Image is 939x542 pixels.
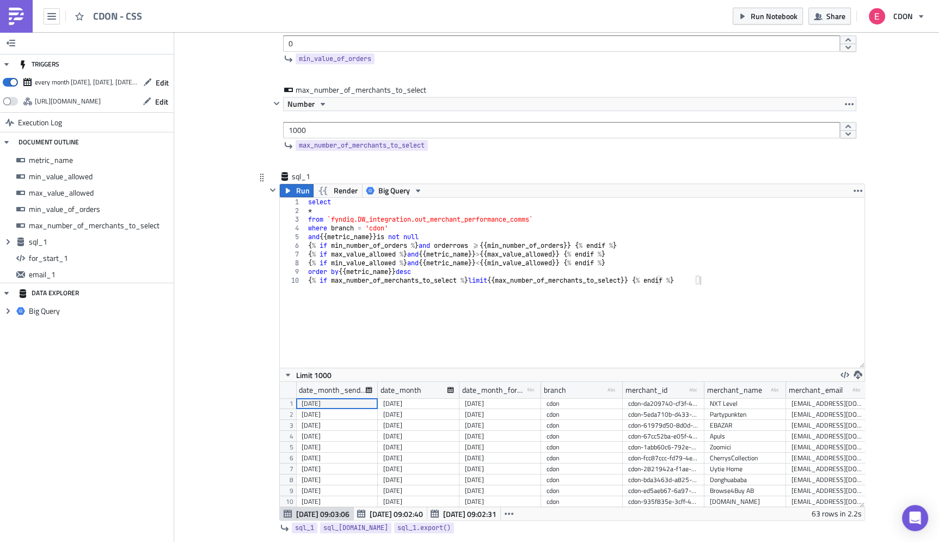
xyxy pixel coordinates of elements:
[791,409,862,420] div: [EMAIL_ADDRESS][DOMAIN_NAME]
[628,474,699,485] div: cdon-bda3463d-a825-441f-8f00-48fe66e9a355
[302,453,372,464] div: [DATE]
[383,453,454,464] div: [DATE]
[280,184,314,197] button: Run
[789,382,843,398] div: merchant_email
[791,442,862,453] div: [EMAIL_ADDRESS][DOMAIN_NAME]
[791,453,862,464] div: [EMAIL_ADDRESS][DOMAIN_NAME]
[707,382,762,398] div: merchant_name
[465,496,536,507] div: [DATE]
[383,442,454,453] div: [DATE]
[26,134,101,143] strong: Customer Centricity:
[280,198,306,206] div: 1
[4,107,497,116] strong: To ensure we maintain a high rate of satisfied customers on our platform, we kindly ask that you ...
[628,398,699,409] div: cdon-da209740-cf3f-4cd5-87cd-8138427fcb9c
[296,53,375,64] a: min_value_of_orders
[383,474,454,485] div: [DATE]
[710,474,781,485] div: Donghuababa
[465,420,536,431] div: [DATE]
[280,276,306,285] div: 10
[26,134,545,151] li: Be solution-oriented in your responses to customers and focus on resolving the issue as quickly a...
[302,464,372,474] div: [DATE]
[270,97,283,110] button: Hide content
[266,184,279,197] button: Hide content
[313,184,363,197] button: Render
[397,522,451,533] span: sql_1.export()
[4,4,545,103] p: When you as a merchant handle your customer service, it is important to be service minded and sol...
[791,420,862,431] div: [EMAIL_ADDRESS][DOMAIN_NAME]
[35,93,101,109] div: https://pushmetrics.io/api/v1/report/W2rbwZELDw/webhook?token=0418f94dce504fcbb4c04764b52f332e
[299,53,371,64] span: min_value_of_orders
[628,409,699,420] div: cdon-5eda710b-d433-4346-8650-802e5aca240c
[323,522,388,533] span: sql_[DOMAIN_NAME]
[840,35,856,44] button: increment
[19,283,79,303] div: DATA EXPLORER
[284,98,331,111] button: Number
[29,188,171,198] span: max_value_allowed
[383,496,454,507] div: [DATE]
[808,8,851,25] button: Share
[544,382,566,398] div: branch
[302,474,372,485] div: [DATE]
[310,74,326,83] strong: 85%
[826,10,845,22] span: Share
[280,224,306,233] div: 4
[791,496,862,507] div: [EMAIL_ADDRESS][DOMAIN_NAME]
[334,184,358,197] span: Render
[465,453,536,464] div: [DATE]
[302,485,372,496] div: [DATE]
[4,25,487,33] span: In , we observed that your CSS (Customer Satisfaction Score) was
[4,45,440,53] strong: Out of {{ row_1.issues_with_css }} answered customer surveys, {{ row_1.issues_with_bad_css }} hav...
[902,505,928,531] div: Open Intercom Messenger
[302,420,372,431] div: [DATE]
[29,306,171,316] span: Big Query
[302,496,372,507] div: [DATE]
[299,382,366,398] div: date_month_sendout
[465,485,536,496] div: [DATE]
[280,259,306,267] div: 8
[296,369,332,381] span: Limit 1000
[26,151,545,169] li: Show the customer that you take full responsibility, avoid creating uncertainty and always follow...
[465,431,536,442] div: [DATE]
[791,398,862,409] div: [EMAIL_ADDRESS][DOMAIN_NAME]
[156,77,169,88] span: Edit
[280,507,354,520] button: [DATE] 09:03:06
[302,398,372,409] div: [DATE]
[137,93,174,110] button: Edit
[302,442,372,453] div: [DATE]
[383,464,454,474] div: [DATE]
[29,172,171,181] span: min_value_allowed
[751,10,797,22] span: Run Notebook
[8,8,25,25] img: PushMetrics
[710,496,781,507] div: [DOMAIN_NAME]
[383,409,454,420] div: [DATE]
[155,96,168,107] span: Edit
[628,485,699,496] div: cdon-ed5aeb67-6a97-44ef-b247-46d154a13e0c
[29,270,171,279] span: email_1
[362,184,426,197] button: Big Query
[710,442,781,453] div: Zoomici
[710,398,781,409] div: NXT Level
[443,508,496,520] span: [DATE] 09:02:31
[462,382,527,398] div: date_month_formated
[18,113,62,132] span: Execution Log
[465,474,536,485] div: [DATE]
[547,496,617,507] div: cdon
[320,522,391,533] a: sql_[DOMAIN_NAME]
[547,474,617,485] div: cdon
[628,453,699,464] div: cdon-fcc87ccc-fd79-4e72-93c0-78118e547433
[280,368,335,381] button: Limit 1000
[370,508,423,520] span: [DATE] 09:02:40
[4,4,545,508] body: Rich Text Area. Press ALT-0 for help.
[710,431,781,442] div: Apuls
[791,474,862,485] div: [EMAIL_ADDRESS][DOMAIN_NAME]
[296,84,427,95] span: max_number_of_merchants_to_select
[296,184,310,197] span: Run
[628,420,699,431] div: cdon-61979d50-8d0d-4f91-8021-2ee9e5809a38
[296,140,428,151] a: max_number_of_merchants_to_select
[791,464,862,474] div: [EMAIL_ADDRESS][DOMAIN_NAME]
[11,25,172,33] strong: {{ row_[DOMAIN_NAME]_month_formated }}
[547,409,617,420] div: cdon
[378,184,410,197] span: Big Query
[547,442,617,453] div: cdon
[26,186,545,204] li: Ensure you are informed about the applicable consumer rights and regulations concerning returns a...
